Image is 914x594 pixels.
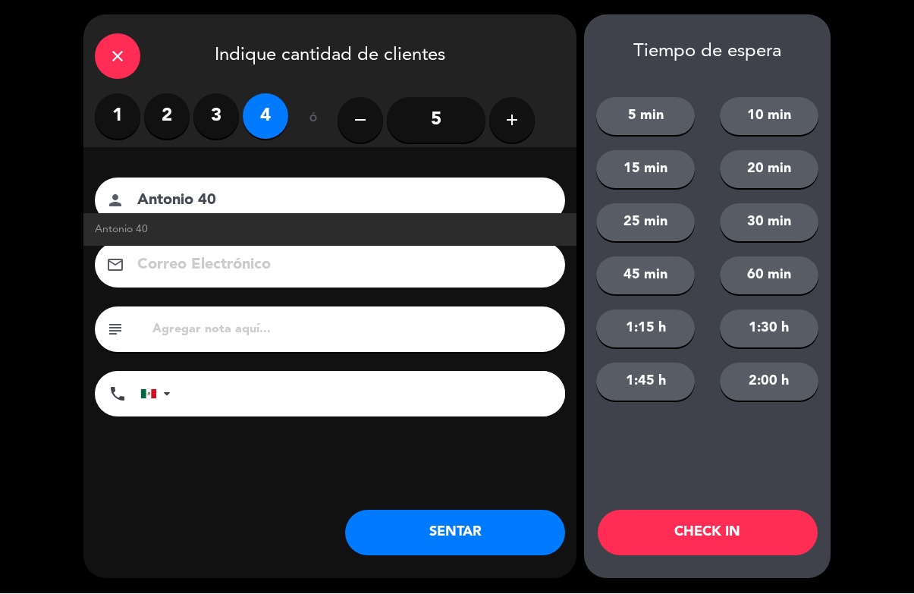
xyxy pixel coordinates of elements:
i: add [503,112,521,130]
button: 2:00 h [720,363,818,401]
button: 1:45 h [596,363,695,401]
button: add [489,98,535,143]
div: Tiempo de espera [584,42,831,64]
label: 4 [243,94,288,140]
button: 30 min [720,204,818,242]
i: phone [108,385,127,404]
input: Correo Electrónico [136,253,545,279]
div: ó [288,94,338,147]
button: 45 min [596,257,695,295]
input: Agregar nota aquí... [151,319,554,341]
button: 1:30 h [720,310,818,348]
i: remove [351,112,369,130]
button: 10 min [720,98,818,136]
button: 1:15 h [596,310,695,348]
label: 1 [95,94,140,140]
span: Antonio 40 [95,222,148,239]
label: 3 [193,94,239,140]
i: email [106,256,124,275]
div: Indique cantidad de clientes [83,15,576,94]
button: 15 min [596,151,695,189]
i: close [108,48,127,66]
button: 20 min [720,151,818,189]
button: 5 min [596,98,695,136]
i: subject [106,321,124,339]
button: CHECK IN [598,511,818,556]
div: Mexico (México): +52 [141,372,176,416]
button: SENTAR [345,511,565,556]
button: remove [338,98,383,143]
input: Nombre del cliente [136,188,545,215]
label: 2 [144,94,190,140]
button: 25 min [596,204,695,242]
button: 60 min [720,257,818,295]
i: person [106,192,124,210]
